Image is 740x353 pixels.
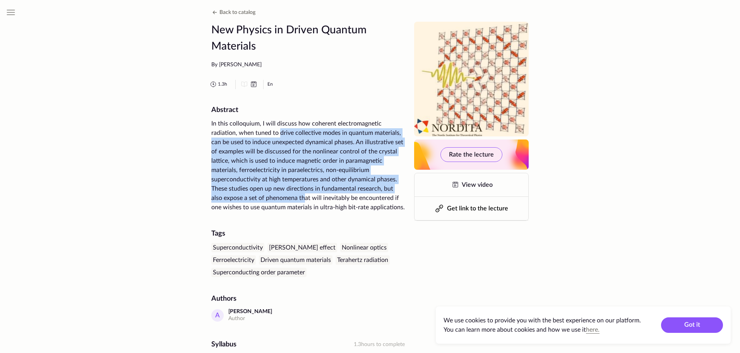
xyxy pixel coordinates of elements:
[211,119,405,212] div: In this colloquium, I will discuss how coherent electromagnetic radiation, when tuned to drive co...
[211,229,405,238] div: Tags
[340,243,388,252] div: Nonlinear optics
[211,106,405,115] h2: Abstract
[259,255,332,265] div: Driven quantum materials
[267,243,337,252] div: [PERSON_NAME] effect
[415,197,528,220] button: Get link to the lecture
[267,82,273,86] abbr: English
[211,309,224,322] div: A
[211,268,307,277] div: Superconducting order parameter
[361,342,405,347] span: hours to complete
[444,317,641,333] span: We use cookies to provide you with the best experience on our platform. You can learn more about ...
[447,205,508,212] span: Get link to the lecture
[440,147,502,162] button: Rate the lecture
[211,61,405,69] div: By [PERSON_NAME]
[211,243,264,252] div: Superconductivity
[586,327,600,333] a: here.
[211,22,405,54] h1: New Physics in Driven Quantum Materials
[211,294,405,303] div: Authors
[462,182,493,188] span: View video
[415,173,528,196] a: View video
[336,255,390,265] div: Terahertz radiation
[228,308,272,315] div: [PERSON_NAME]
[211,255,256,265] div: Ferroelectricity
[354,340,405,349] div: 1.3
[210,8,255,17] button: Back to catalog
[211,340,236,349] div: Syllabus
[661,317,723,333] button: Got it
[228,315,272,323] div: Author
[218,81,227,88] span: 1.3 h
[219,10,255,15] span: Back to catalog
